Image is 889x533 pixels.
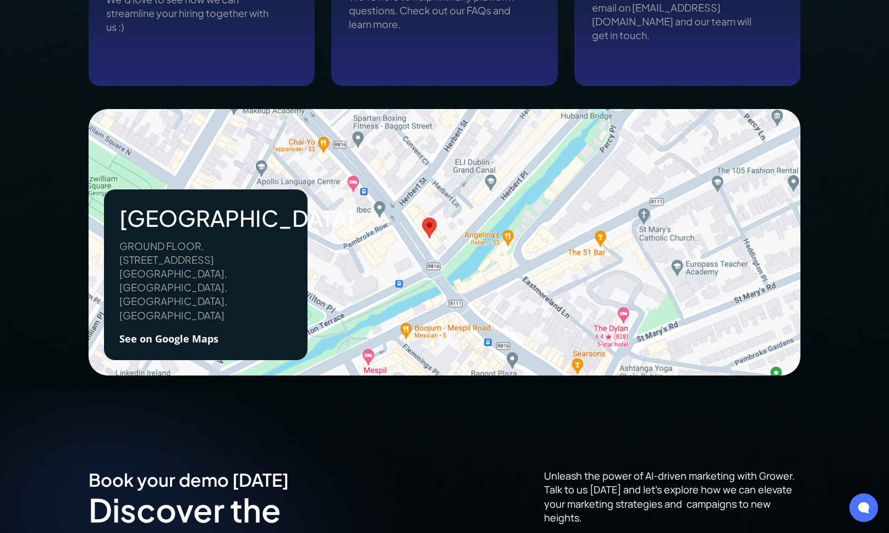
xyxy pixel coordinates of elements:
[119,205,292,231] h3: [GEOGRAPHIC_DATA]
[89,469,388,490] div: Book your demo [DATE]
[119,332,218,345] a: See on Google Maps
[119,239,292,322] p: GROUND FLOOR, [STREET_ADDRESS] [GEOGRAPHIC_DATA], [GEOGRAPHIC_DATA], [GEOGRAPHIC_DATA], [GEOGRAPH...
[544,469,801,525] p: Unleash the power of AI-driven marketing with Grower. Talk to us [DATE] and let's explore how we ...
